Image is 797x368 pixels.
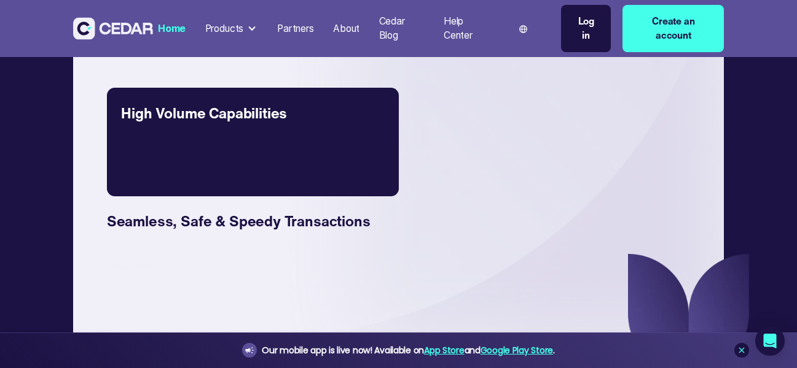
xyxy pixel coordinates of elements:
[121,102,384,124] div: High Volume Capabilities
[333,21,359,36] div: About
[200,17,263,40] div: Products
[379,14,425,43] div: Cedar Blog
[561,5,611,52] a: Log in
[158,21,186,36] div: Home
[424,344,464,356] a: App Store
[519,25,527,33] img: world icon
[205,21,244,36] div: Products
[262,343,554,358] div: Our mobile app is live now! Available on and .
[277,21,314,36] div: Partners
[481,344,553,356] a: Google Play Store
[755,326,785,356] div: Open Intercom Messenger
[107,210,384,232] div: Seamless, Safe & Speedy Transactions
[439,8,497,49] a: Help Center
[245,345,254,355] img: announcement
[328,15,364,42] a: About
[444,14,492,43] div: Help Center
[153,15,190,42] a: Home
[107,259,384,274] div: Learn more
[573,14,599,43] div: Log in
[374,8,430,49] a: Cedar Blog
[272,15,318,42] a: Partners
[622,5,724,52] a: Create an account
